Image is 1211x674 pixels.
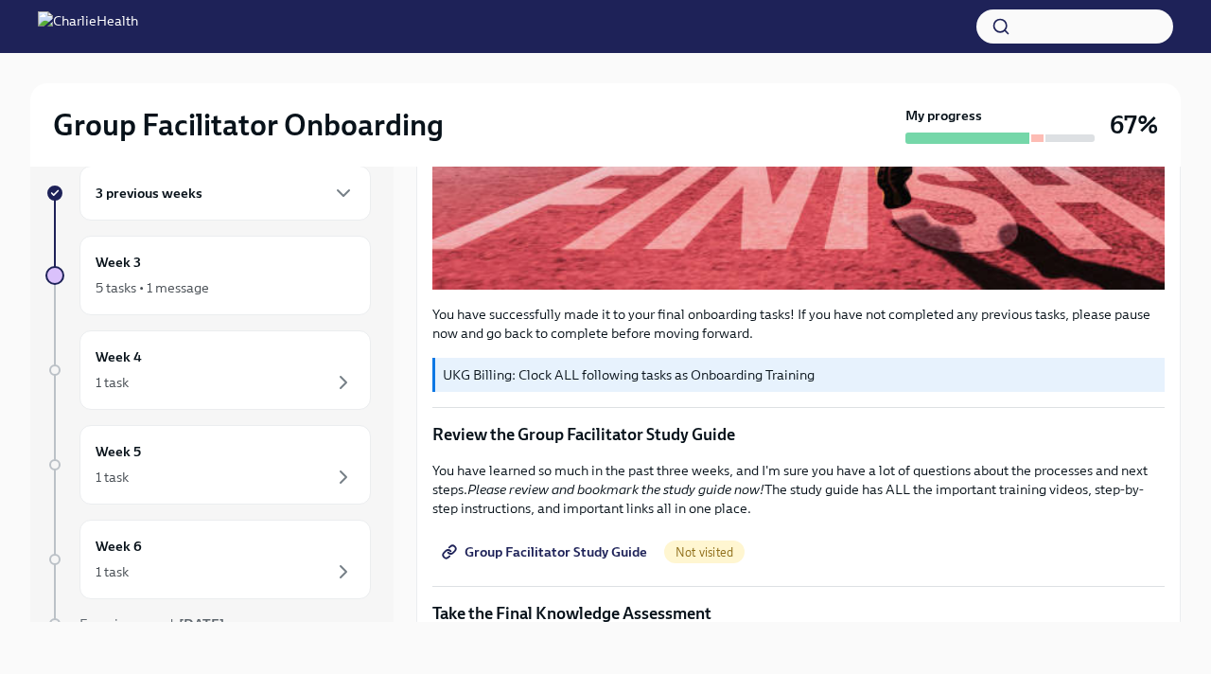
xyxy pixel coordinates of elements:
h6: Week 3 [96,252,141,273]
h2: Group Facilitator Onboarding [53,106,444,144]
a: Week 61 task [45,520,371,599]
span: Group Facilitator Study Guide [446,542,647,561]
h3: 67% [1110,108,1158,142]
a: Group Facilitator Study Guide [432,533,660,571]
p: Take the Final Knowledge Assessment [432,602,1165,625]
span: Experience ends [79,615,224,632]
h6: Week 4 [96,346,142,367]
img: CharlieHealth [38,11,138,42]
span: Not visited [664,545,745,559]
div: 1 task [96,468,129,487]
a: Week 41 task [45,330,371,410]
p: You have successfully made it to your final onboarding tasks! If you have not completed any previ... [432,305,1165,343]
strong: [DATE] [179,615,224,632]
h6: Week 6 [96,536,142,557]
a: Week 51 task [45,425,371,505]
strong: My progress [905,106,982,125]
p: Review the Group Facilitator Study Guide [432,423,1165,446]
a: Week 35 tasks • 1 message [45,236,371,315]
div: 1 task [96,562,129,581]
em: Please review and bookmark the study guide now! [467,481,764,498]
div: 3 previous weeks [79,166,371,221]
div: 1 task [96,373,129,392]
p: UKG Billing: Clock ALL following tasks as Onboarding Training [443,365,1157,384]
div: 5 tasks • 1 message [96,278,209,297]
h6: 3 previous weeks [96,183,202,204]
h6: Week 5 [96,441,141,462]
p: You have learned so much in the past three weeks, and I'm sure you have a lot of questions about ... [432,461,1165,518]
